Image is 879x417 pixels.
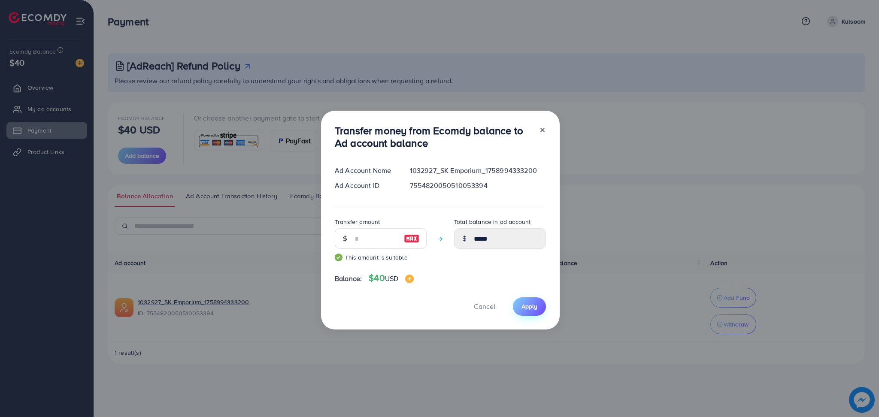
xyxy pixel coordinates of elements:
[403,181,553,190] div: 7554820050510053394
[385,274,398,283] span: USD
[335,254,343,261] img: guide
[463,297,506,316] button: Cancel
[335,274,362,284] span: Balance:
[369,273,414,284] h4: $40
[335,124,532,149] h3: Transfer money from Ecomdy balance to Ad account balance
[454,218,530,226] label: Total balance in ad account
[404,233,419,244] img: image
[335,218,380,226] label: Transfer amount
[403,166,553,175] div: 1032927_SK Emporium_1758994333200
[513,297,546,316] button: Apply
[328,181,403,190] div: Ad Account ID
[474,302,495,311] span: Cancel
[328,166,403,175] div: Ad Account Name
[521,302,537,311] span: Apply
[335,253,427,262] small: This amount is suitable
[405,275,414,283] img: image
